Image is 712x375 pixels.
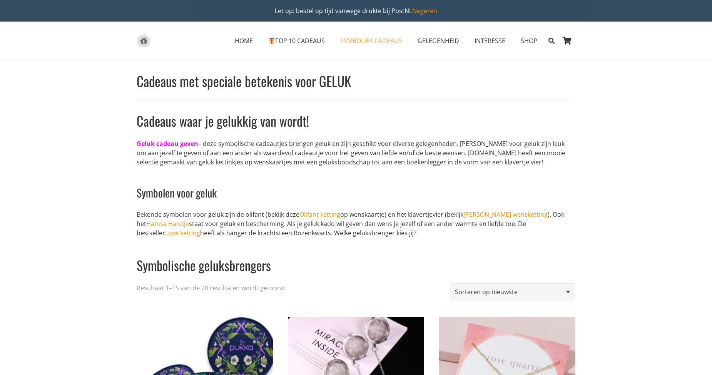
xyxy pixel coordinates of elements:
[137,139,198,148] b: Geluk cadeau geven
[146,219,189,228] a: Hamsa Handje
[137,210,569,238] p: Bekende symbolen voor geluk zijn de olifant (bekijk deze op wenskaartje) en het klavertjevier (be...
[227,31,261,50] a: HOMEHOME Menu
[137,283,285,293] p: Resultaat 1–15 van de 20 resultaten wordt getoond
[410,31,467,50] a: GELEGENHEIDGELEGENHEID Menu
[137,176,569,200] h3: Symbolen voor geluk
[235,37,253,45] span: HOME
[418,37,459,45] span: GELEGENHEID
[467,31,513,50] a: INTERESSEINTERESSE Menu
[268,37,325,45] span: TOP 10 CADEAUS
[521,37,537,45] span: SHOP
[558,22,575,60] a: Winkelwagen
[165,229,200,237] a: Love ketting
[261,31,333,50] a: 🎁TOP 10 CADEAUS🎁 TOP 10 CADEAUS Menu
[545,31,558,50] a: Zoeken
[137,72,569,90] h1: Cadeaus met speciale betekenis voor GELUK
[137,139,569,167] p: – deze symbolische cadeautjes brengen geluk en zijn geschikt voor diverse gelegenheden. [PERSON_N...
[450,283,575,301] select: Winkelbestelling
[513,31,545,50] a: SHOPSHOP Menu
[333,31,410,50] a: SYMBOLIEK CADEAUSSYMBOLIEK CADEAUS Menu
[475,37,505,45] span: INTERESSE
[269,38,275,44] img: 🎁
[299,210,340,219] a: Olifant ketting
[137,247,569,275] h2: Symbolische geluksbrengers
[137,34,151,48] a: gift-box-icon-grey-inspirerendwinkelen
[412,7,437,15] a: Negeren
[137,102,569,130] h2: Cadeaus waar je gelukkig van wordt!
[340,37,402,45] span: SYMBOLIEK CADEAUS
[463,210,548,219] a: [PERSON_NAME] wensketting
